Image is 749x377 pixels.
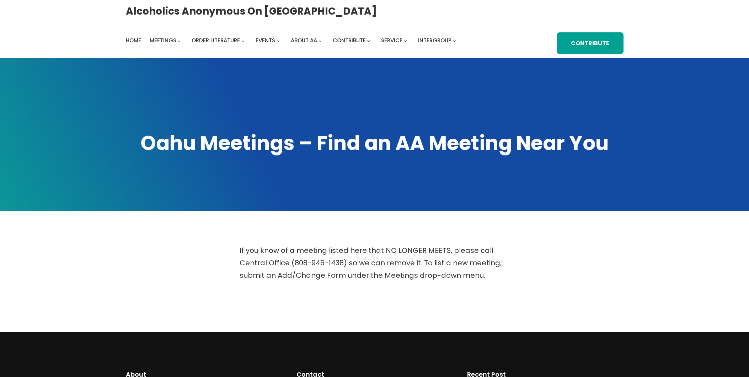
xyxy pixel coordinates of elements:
button: Intergroup submenu [453,39,456,42]
span: Meetings [150,37,176,44]
a: Alcoholics Anonymous on [GEOGRAPHIC_DATA] [126,2,377,20]
nav: Intergroup [126,36,459,46]
h1: Oahu Meetings – Find an AA Meeting Near You [126,130,624,157]
button: Order Literature submenu [241,39,245,42]
p: If you know of a meeting listed here that NO LONGER MEETS, please call Central Office (808-946-14... [240,244,510,282]
a: Home [126,36,141,46]
span: Order Literature [192,37,240,44]
span: About AA [291,37,317,44]
button: Meetings submenu [177,39,181,42]
a: About AA [291,36,317,46]
button: Events submenu [277,39,280,42]
a: Events [256,36,275,46]
span: Events [256,37,275,44]
span: Home [126,37,141,44]
a: Meetings [150,36,176,46]
a: Service [381,36,402,46]
button: About AA submenu [319,39,322,42]
a: Contribute [557,32,624,54]
a: Intergroup [418,36,451,46]
button: Service submenu [404,39,407,42]
span: Contribute [333,37,366,44]
a: Contribute [333,36,366,46]
span: Service [381,37,402,44]
span: Intergroup [418,37,451,44]
button: Contribute submenu [367,39,370,42]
